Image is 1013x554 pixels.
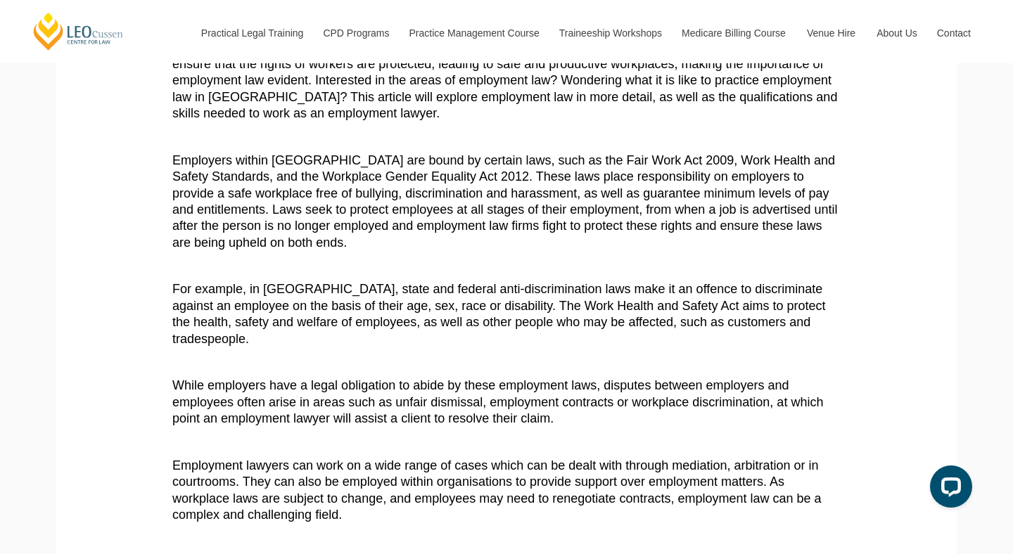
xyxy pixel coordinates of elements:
[399,3,549,63] a: Practice Management Course
[671,3,796,63] a: Medicare Billing Course
[796,3,866,63] a: Venue Hire
[32,11,125,51] a: [PERSON_NAME] Centre for Law
[312,3,398,63] a: CPD Programs
[172,40,837,120] span: The field of employment law encompasses laws relating to employers and their employees. Employmen...
[919,460,978,519] iframe: LiveChat chat widget
[172,282,826,345] span: For example, in [GEOGRAPHIC_DATA], state and federal anti-discrimination laws make it an offence ...
[926,3,981,63] a: Contact
[549,3,671,63] a: Traineeship Workshops
[191,3,313,63] a: Practical Legal Training
[866,3,926,63] a: About Us
[172,378,823,425] span: While employers have a legal obligation to abide by these employment laws, disputes between emplo...
[172,458,822,522] span: Employment lawyers can work on a wide range of cases which can be dealt with through mediation, a...
[172,153,837,250] span: Employers within [GEOGRAPHIC_DATA] are bound by certain laws, such as the Fair Work Act 2009, Wor...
